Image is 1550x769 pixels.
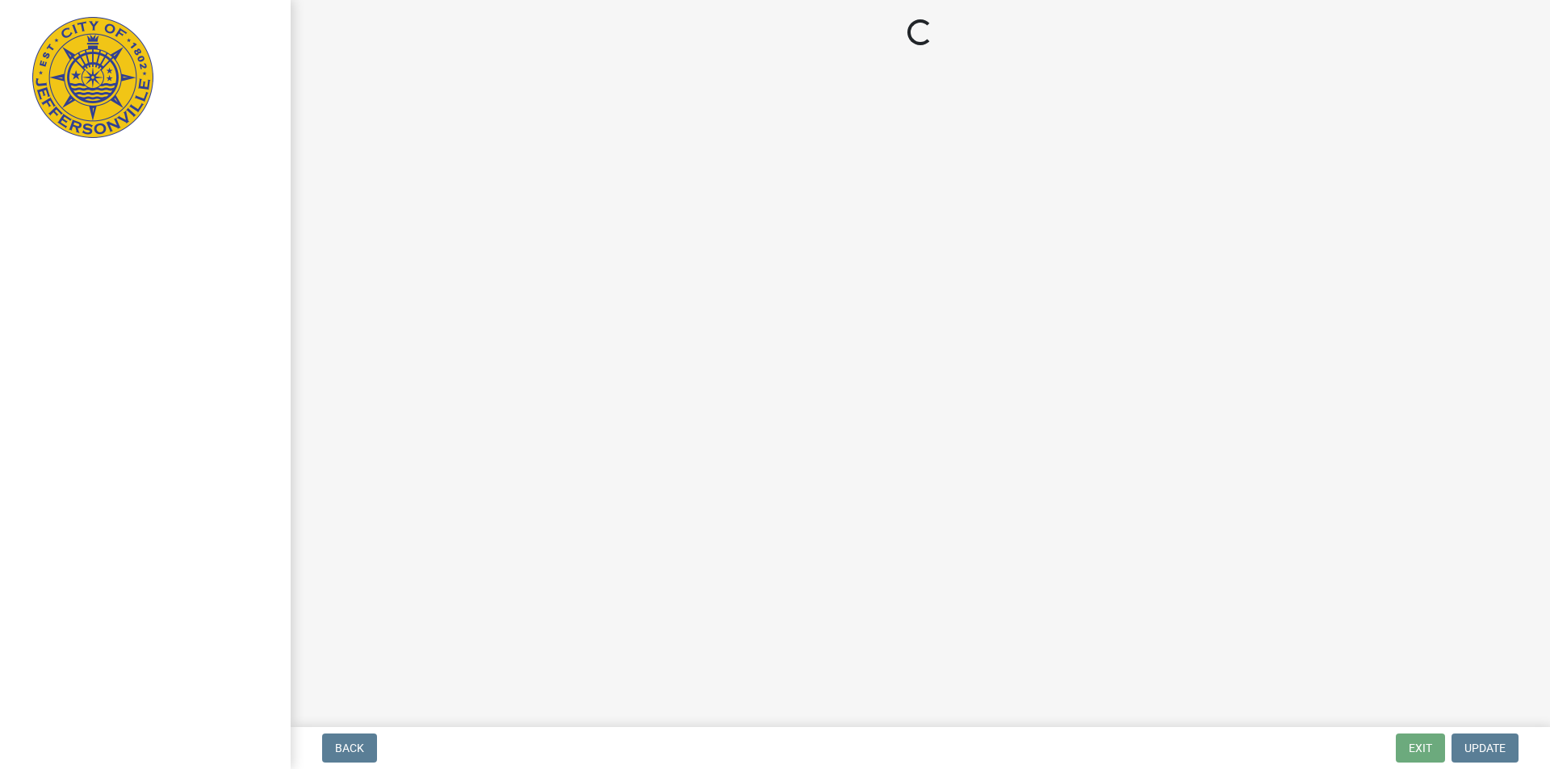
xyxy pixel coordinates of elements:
span: Update [1464,742,1506,754]
button: Exit [1396,733,1445,763]
span: Back [335,742,364,754]
button: Back [322,733,377,763]
button: Update [1452,733,1519,763]
img: City of Jeffersonville, Indiana [32,17,153,138]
